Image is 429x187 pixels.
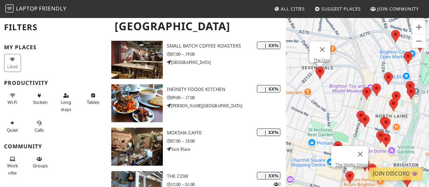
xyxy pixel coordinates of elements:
span: Work-friendly tables [86,99,99,105]
span: People working [7,163,18,175]
button: Groups [31,153,48,171]
button: Tables [84,90,101,108]
p: 07:00 – 19:00 [167,51,286,57]
a: Small Batch Coffee Roasters | XX% Small Batch Coffee Roasters 07:00 – 19:00 [GEOGRAPHIC_DATA] [107,41,286,79]
h3: The Cow [167,173,286,179]
a: All Cities [271,3,308,15]
img: Moksha Caffe [111,128,163,166]
div: | XX% [257,128,280,136]
span: Quiet [7,127,18,133]
div: | XX% [257,41,280,49]
a: Moksha Caffe | XX% Moksha Caffe 07:00 – 18:00 York Place [107,128,286,166]
button: Sockets [31,90,48,108]
div: | XX% [257,172,280,180]
button: Wi-Fi [4,90,21,108]
p: 07:00 – 18:00 [167,138,286,144]
button: Work vibe [4,153,21,178]
button: Zoom in [412,20,426,34]
img: Small Batch Coffee Roasters [111,41,163,79]
h3: Infinity Foods Kitchen [167,87,286,92]
div: | XX% [257,85,280,93]
h1: [GEOGRAPHIC_DATA] [109,17,285,36]
button: Quiet [4,117,21,135]
a: Suggest Places [312,3,364,15]
p: [GEOGRAPHIC_DATA] [167,59,286,66]
span: Suggest Places [321,6,361,12]
span: Friendly [39,5,66,12]
span: Long stays [61,99,71,112]
span: Stable Wi-Fi [7,99,17,105]
h2: Filters [4,17,103,38]
span: Group tables [33,163,48,169]
p: York Place [167,146,286,152]
button: Zoom out [412,34,426,48]
a: Join Community [368,3,422,15]
a: Infinity Foods Kitchen | XX% Infinity Foods Kitchen 09:00 – 17:00 [PERSON_NAME][GEOGRAPHIC_DATA] [107,84,286,122]
button: Calls [31,117,48,135]
button: Long stays [58,90,75,115]
p: [PERSON_NAME][GEOGRAPHIC_DATA] [167,102,286,109]
img: LaptopFriendly [5,4,14,13]
h3: Community [4,143,103,150]
a: LaptopFriendly LaptopFriendly [5,3,66,15]
span: Laptop [16,5,38,12]
h3: My Places [4,44,103,51]
h3: Small Batch Coffee Roasters [167,43,286,49]
span: Power sockets [33,99,48,105]
h3: Productivity [4,80,103,86]
p: 09:00 – 17:00 [167,94,286,101]
span: Video/audio calls [35,127,44,133]
span: All Cities [281,6,305,12]
span: Join Community [377,6,419,12]
img: Infinity Foods Kitchen [111,84,163,122]
a: The Cow [313,58,330,63]
button: Close [314,41,330,58]
h3: Moksha Caffe [167,130,286,136]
